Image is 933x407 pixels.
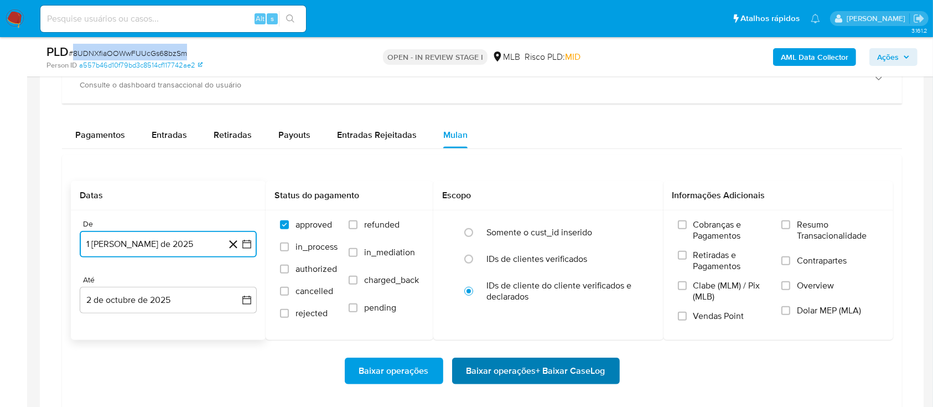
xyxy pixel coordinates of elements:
[40,12,306,26] input: Pesquise usuários ou casos...
[525,51,580,63] span: Risco PLD:
[279,11,302,27] button: search-icon
[877,48,899,66] span: Ações
[847,13,909,24] p: laisa.felismino@mercadolivre.com
[781,48,848,66] b: AML Data Collector
[869,48,918,66] button: Ações
[383,49,488,65] p: OPEN - IN REVIEW STAGE I
[271,13,274,24] span: s
[740,13,800,24] span: Atalhos rápidos
[79,60,203,70] a: a557b46d10f79bd3c8514cf117742ae2
[492,51,520,63] div: MLB
[773,48,856,66] button: AML Data Collector
[911,26,927,35] span: 3.161.2
[811,14,820,23] a: Notificações
[46,60,77,70] b: Person ID
[46,43,69,60] b: PLD
[565,50,580,63] span: MID
[256,13,265,24] span: Alt
[913,13,925,24] a: Sair
[69,48,187,59] span: # 8UDNXfiaOOWwFUUcGs68bzSm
